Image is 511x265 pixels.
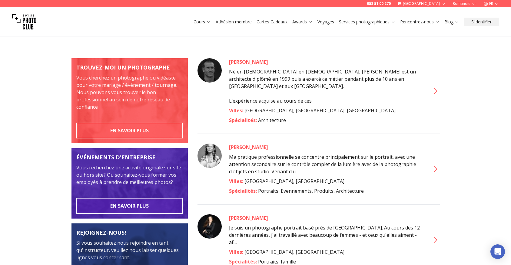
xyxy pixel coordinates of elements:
span: Villes : [229,178,244,185]
a: Blog [444,19,459,25]
button: Cartes Cadeaux [254,18,290,26]
span: Villes : [229,107,244,114]
div: TROUVEZ-MOI UN PHOTOGRAPHE [76,63,183,72]
div: ÉVÉNEMENTS D'ENTREPRISE [76,153,183,161]
a: Meet the teamÉVÉNEMENTS D'ENTREPRISEVous recherchez une activité originale sur site ou hors site?... [71,148,188,219]
div: [GEOGRAPHIC_DATA], [GEOGRAPHIC_DATA] [229,178,423,185]
button: Adhésion membre [213,18,254,26]
button: Awards [290,18,315,26]
button: Rencontrez-nous [398,18,442,26]
span: Villes : [229,249,244,255]
img: Amber Roberts [197,214,222,239]
div: Architecture [229,117,423,124]
img: Alix Golay [197,144,222,168]
span: Vous cherchez un photographe ou vidéaste pour votre mariage / événement / tournage. Nous pouvons ... [76,74,177,110]
span: Spécialités : [229,258,258,265]
span: Spécialités : [229,117,258,124]
img: Meet the team [71,58,188,143]
span: Je suis un photographe portrait basé près de [GEOGRAPHIC_DATA]. Au cours des 12 dernières années,... [229,224,420,246]
a: [PERSON_NAME] [229,58,423,66]
button: Voyages [315,18,337,26]
p: Né en [DEMOGRAPHIC_DATA] en [DEMOGRAPHIC_DATA], [PERSON_NAME] est un architecte diplômé́ en 1999 ... [229,68,423,90]
button: Blog [442,18,462,26]
img: Swiss photo club [12,10,36,34]
a: Adhésion membre [216,19,252,25]
span: L’expérience acquise au cours de ces... [229,68,423,104]
a: Cartes Cadeaux [257,19,287,25]
div: Open Intercom Messenger [490,244,505,259]
span: Ma pratique professionnelle se concentre principalement sur le portrait, avec une attention secon... [229,154,416,175]
a: Voyages [317,19,334,25]
span: Vous recherchez une activité originale sur site ou hors site? Ou souhaitez-vous former vos employ... [76,164,181,185]
button: EN SAVOIR PLUS [76,123,183,138]
a: Services photographiques [339,19,395,25]
div: [GEOGRAPHIC_DATA], [GEOGRAPHIC_DATA], [GEOGRAPHIC_DATA] [229,107,423,114]
a: Rencontrez-nous [400,19,440,25]
button: Cours [191,18,213,26]
a: Meet the teamTROUVEZ-MOI UN PHOTOGRAPHEVous cherchez un photographe ou vidéaste pour votre mariag... [71,58,188,143]
span: Si vous souhaitez nous rejoindre en tant qu'instructeur, veuillez nous laisser quelques lignes vo... [76,240,179,261]
div: REJOIGNEZ-NOUS! [76,228,183,237]
a: [PERSON_NAME] [229,214,423,222]
a: 058 51 00 270 [367,1,391,6]
a: Cours [194,19,211,25]
a: [PERSON_NAME] [229,144,423,151]
a: Awards [292,19,313,25]
button: Services photographiques [337,18,398,26]
span: Spécialités : [229,188,258,194]
div: Portraits, Evennements, Produits, Architecture [229,187,423,195]
div: [GEOGRAPHIC_DATA], [GEOGRAPHIC_DATA] [229,248,423,256]
button: S'identifier [464,18,499,26]
button: EN SAVOIR PLUS [76,198,183,214]
img: Adrien Barakat [197,58,222,83]
img: Meet the team [71,148,188,219]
